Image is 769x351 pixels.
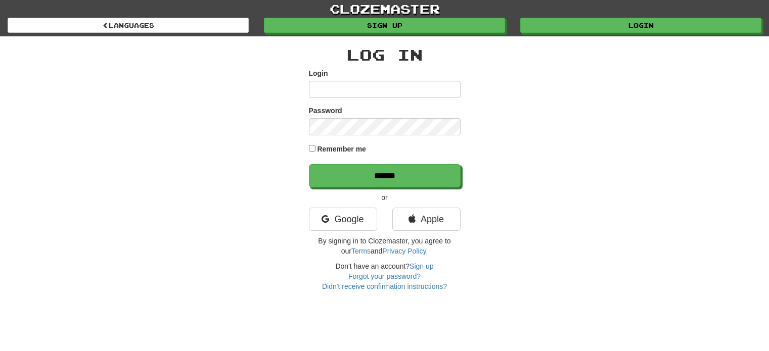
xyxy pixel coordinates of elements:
a: Sign up [264,18,505,33]
p: or [309,192,461,203]
a: Google [309,208,377,231]
a: Didn't receive confirmation instructions? [322,282,447,290]
label: Login [309,68,328,78]
label: Password [309,106,342,116]
a: Login [520,18,761,33]
h2: Log In [309,46,461,63]
p: By signing in to Clozemaster, you agree to our and . [309,236,461,256]
a: Privacy Policy [382,247,426,255]
a: Sign up [410,262,433,270]
label: Remember me [317,144,366,154]
a: Apple [392,208,461,231]
a: Forgot your password? [348,272,421,280]
a: Terms [351,247,371,255]
a: Languages [8,18,249,33]
div: Don't have an account? [309,261,461,291]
